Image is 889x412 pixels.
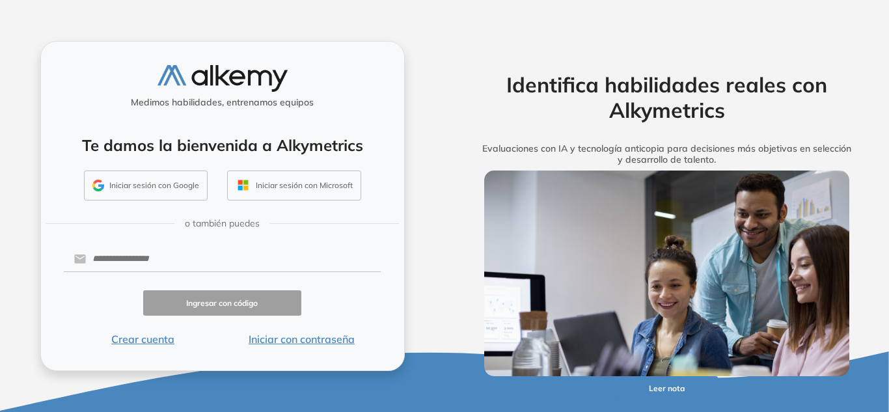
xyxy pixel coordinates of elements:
button: Iniciar sesión con Google [84,171,208,200]
button: Iniciar con contraseña [222,331,381,347]
span: o también puedes [185,217,260,230]
img: logo-alkemy [157,65,288,92]
h2: Identifica habilidades reales con Alkymetrics [464,72,870,122]
h5: Medimos habilidades, entrenamos equipos [46,97,399,108]
h5: Evaluaciones con IA y tecnología anticopia para decisiones más objetivas en selección y desarroll... [464,143,870,165]
button: Leer nota [616,376,718,402]
img: GMAIL_ICON [92,180,104,191]
button: Iniciar sesión con Microsoft [227,171,361,200]
h4: Te damos la bienvenida a Alkymetrics [58,136,387,155]
iframe: Chat Widget [655,261,889,412]
img: OUTLOOK_ICON [236,178,251,193]
img: img-more-info [484,171,850,376]
button: Ingresar con código [143,290,302,316]
div: Widget de chat [655,261,889,412]
button: Crear cuenta [64,331,223,347]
